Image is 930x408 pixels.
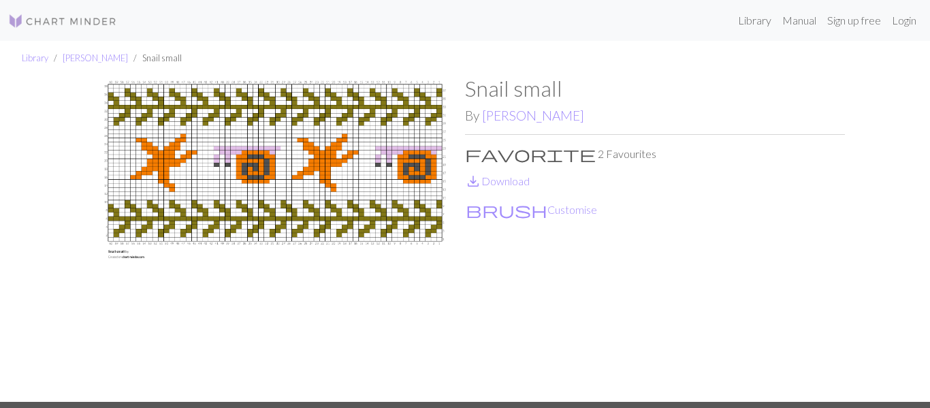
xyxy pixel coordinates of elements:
[482,108,584,123] a: [PERSON_NAME]
[128,52,182,65] li: Snail small
[733,7,777,34] a: Library
[63,52,128,63] a: [PERSON_NAME]
[465,146,845,162] p: 2 Favourites
[85,76,465,402] img: Snail small
[466,202,547,218] i: Customise
[777,7,822,34] a: Manual
[8,13,117,29] img: Logo
[465,173,481,189] i: Download
[465,146,596,162] i: Favourite
[822,7,886,34] a: Sign up free
[465,144,596,163] span: favorite
[466,200,547,219] span: brush
[465,172,481,191] span: save_alt
[465,174,530,187] a: DownloadDownload
[22,52,48,63] a: Library
[465,201,598,219] button: CustomiseCustomise
[886,7,922,34] a: Login
[465,76,845,101] h1: Snail small
[465,108,845,123] h2: By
